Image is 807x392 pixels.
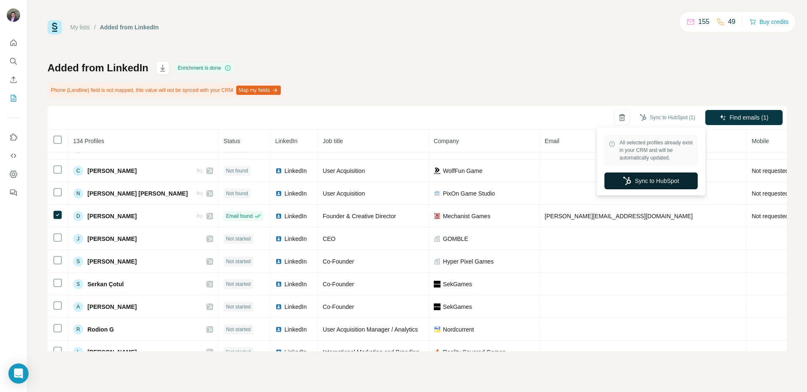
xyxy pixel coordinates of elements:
img: company-logo [434,303,440,310]
span: Not started [226,258,251,265]
div: C [73,166,83,176]
span: Hyper Pixel Games [443,257,494,266]
img: Surfe Logo [47,20,62,34]
span: LinkedIn [285,280,307,288]
span: LinkedIn [285,257,307,266]
span: Status [224,138,240,144]
span: LinkedIn [285,189,307,198]
button: Enrich CSV [7,72,20,87]
img: company-logo [434,190,440,197]
div: Phone (Landline) field is not mapped, this value will not be synced with your CRM [47,83,282,97]
button: Find emails (1) [705,110,783,125]
li: / [94,23,96,31]
img: Avatar [7,8,20,22]
div: J [73,234,83,244]
span: Mobile [752,138,769,144]
span: Email [545,138,559,144]
span: Founder & Creative Director [323,213,396,220]
button: Use Surfe on LinkedIn [7,130,20,145]
span: LinkedIn [285,167,307,175]
a: My lists [70,24,90,31]
img: company-logo [434,349,440,355]
img: company-logo [434,326,440,333]
span: Not requested [752,190,789,197]
span: Not started [226,235,251,243]
img: company-logo [434,213,440,220]
span: [PERSON_NAME] [PERSON_NAME] [87,189,188,198]
div: S [73,279,83,289]
span: SekGames [443,303,472,311]
span: Job title [323,138,343,144]
span: LinkedIn [285,212,307,220]
div: L [73,347,83,357]
div: S [73,256,83,267]
span: Not requested [752,167,789,174]
span: [PERSON_NAME] [87,212,137,220]
div: R [73,324,83,335]
span: Mechanist Games [443,212,491,220]
span: Co-Founder [323,258,354,265]
div: Open Intercom Messenger [8,363,29,384]
span: WolfFun Game [443,167,483,175]
span: User Acquisition [323,190,365,197]
span: Not found [226,190,248,197]
p: 49 [728,17,736,27]
img: LinkedIn logo [275,258,282,265]
div: N [73,188,83,199]
img: LinkedIn logo [275,349,282,355]
span: Company [434,138,459,144]
span: GOMBLE [443,235,468,243]
span: User Acquisition [323,167,365,174]
span: User Acquisition Manager / Analytics [323,326,418,333]
button: Feedback [7,185,20,200]
span: [PERSON_NAME] [87,167,137,175]
span: International Marketing and Branding [323,349,419,355]
button: Sync to HubSpot [604,172,698,189]
span: SekGames [443,280,472,288]
span: Not started [226,280,251,288]
span: LinkedIn [285,235,307,243]
p: 155 [698,17,709,27]
img: LinkedIn logo [275,303,282,310]
span: Not found [226,167,248,175]
span: Serkan Çotul [87,280,124,288]
button: Dashboard [7,167,20,182]
button: Quick start [7,35,20,50]
div: Enrichment is done [175,63,234,73]
span: Not started [226,348,251,356]
span: [PERSON_NAME] [87,303,137,311]
button: Buy credits [749,16,789,28]
span: PixOn Game Studio [443,189,495,198]
span: Co-Founder [323,281,354,287]
img: company-logo [434,167,440,174]
img: LinkedIn logo [275,281,282,287]
span: Not requested [752,213,789,220]
span: Nordcurrent [443,325,474,334]
img: company-logo [434,281,440,287]
img: LinkedIn logo [275,167,282,174]
button: Use Surfe API [7,148,20,163]
div: Added from LinkedIn [100,23,159,31]
span: 134 Profiles [73,138,104,144]
span: LinkedIn [285,303,307,311]
h1: Added from LinkedIn [47,61,148,75]
span: Not started [226,326,251,333]
span: LinkedIn [275,138,298,144]
span: Co-Founder [323,303,354,310]
img: LinkedIn logo [275,190,282,197]
img: LinkedIn logo [275,235,282,242]
button: Map my fields [236,86,281,95]
span: Email found [226,212,253,220]
span: LinkedIn [285,348,307,356]
span: Rodion G [87,325,114,334]
div: A [73,302,83,312]
div: D [73,211,83,221]
img: LinkedIn logo [275,326,282,333]
span: [PERSON_NAME][EMAIL_ADDRESS][DOMAIN_NAME] [545,213,693,220]
span: All selected profiles already exist in your CRM and will be automatically updated. [620,139,694,162]
img: LinkedIn logo [275,213,282,220]
span: CEO [323,235,335,242]
span: Reality Squared Games [443,348,506,356]
button: Sync to HubSpot (1) [634,111,701,124]
span: LinkedIn [285,325,307,334]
